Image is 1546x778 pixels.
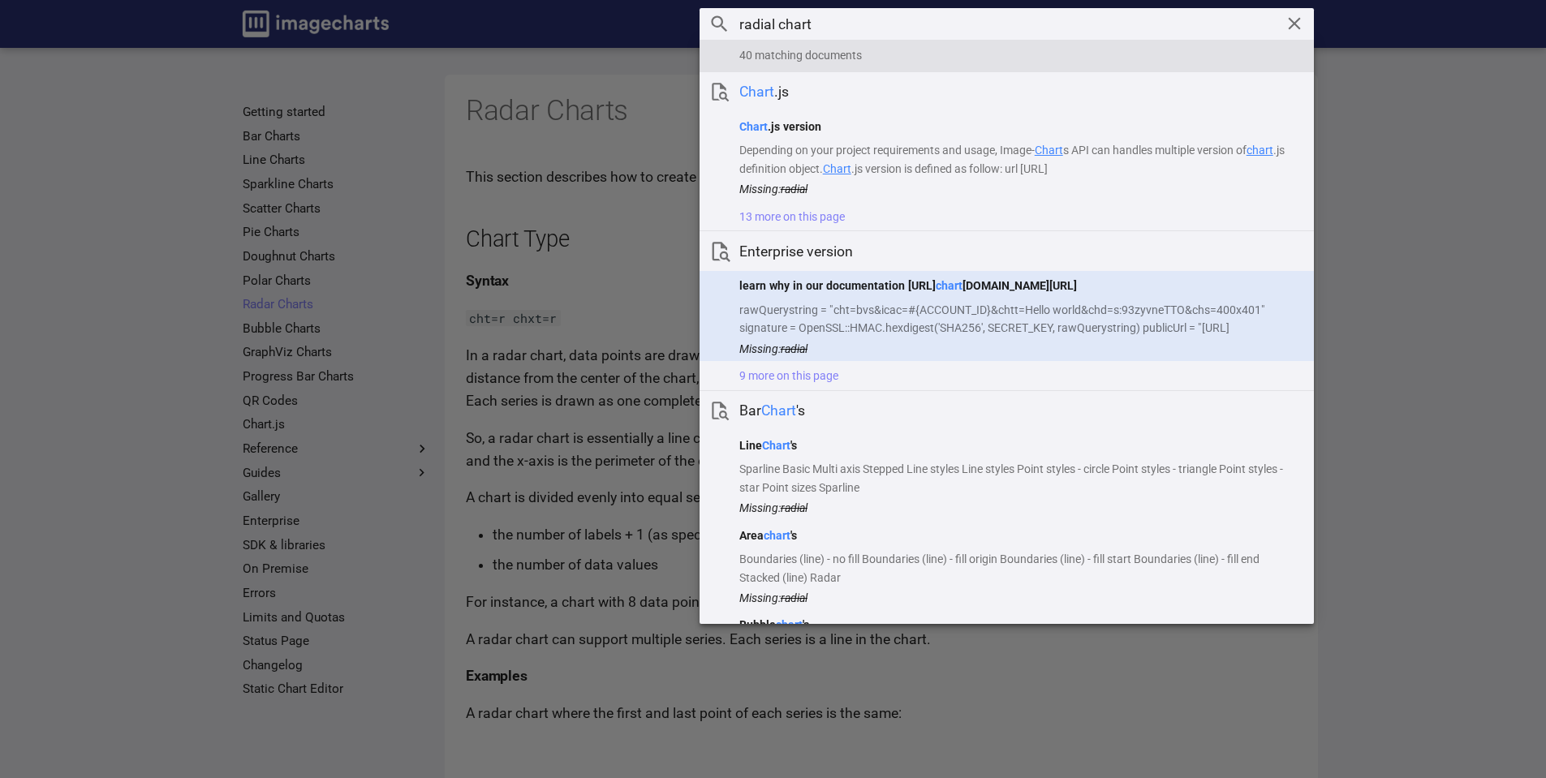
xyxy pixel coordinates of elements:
button: Clear [1284,13,1305,34]
p: rawQuerystring = "cht=bvs&icac=#{ACCOUNT_ID}&chtt=Hello world&chd=s:93zyvneTTO&chs=400x401" signa... [739,301,1300,337]
p: Missing: [739,342,1300,355]
mark: Chart [761,402,796,419]
mark: Chart [739,120,768,133]
p: Missing: [739,183,1300,196]
summary: 9 more on this page [700,361,1314,391]
mark: Chart [823,162,851,175]
summary: 13 more on this page [700,201,1314,231]
del: radial [781,501,807,514]
p: Boundaries (line) - no fill Boundaries (line) - fill origin Boundaries (line) - fill start Bounda... [739,550,1300,586]
a: Enterprise version [700,231,1314,271]
a: Chart.js versionDepending on your project requirements and usage, Image-Charts API can handles mu... [700,112,1314,202]
mark: Chart [739,84,774,100]
del: radial [781,342,807,355]
div: 40 matching documents [700,40,1314,72]
a: learn why in our documentation [URL]chart[DOMAIN_NAME][URL]rawQuerystring = "cht=bvs&icac=#{ACCOU... [700,271,1314,361]
mark: Chart [762,439,790,452]
mark: chart [776,618,803,631]
p: Missing: [739,501,1300,514]
a: Areachart'sBoundaries (line) - no fill Boundaries (line) - fill origin Boundaries (line) - fill s... [700,520,1314,610]
p: Depending on your project requirements and usage, Image- s API can handles multiple version of .j... [739,141,1300,177]
mark: chart [1247,144,1273,157]
a: LineChart'sSparline Basic Multi axis Stepped Line styles Line styles Point styles - circle Point ... [700,431,1314,521]
a: Chart.js [700,72,1314,112]
del: radial [781,591,807,604]
h1: .js [739,82,1300,102]
h1: Line 's [739,436,1300,455]
h1: learn why in our documentation [URL] [DOMAIN_NAME][URL] [739,277,1300,295]
h1: Enterprise version [739,242,1300,262]
h1: Area 's [739,527,1300,545]
mark: chart [936,279,962,292]
h1: .js version [739,118,1300,136]
h1: Bubble 's [739,616,1300,634]
del: radial [781,183,807,196]
p: Missing: [739,591,1300,604]
mark: chart [764,529,790,542]
p: Sparline Basic Multi axis Stepped Line styles Line styles Point styles - circle Point styles - tr... [739,460,1300,496]
a: BarChart's [700,391,1314,431]
a: Bubblechart's [700,610,1314,682]
input: Search [700,8,1314,41]
h1: Bar 's [739,401,1300,421]
mark: Chart [1035,144,1063,157]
